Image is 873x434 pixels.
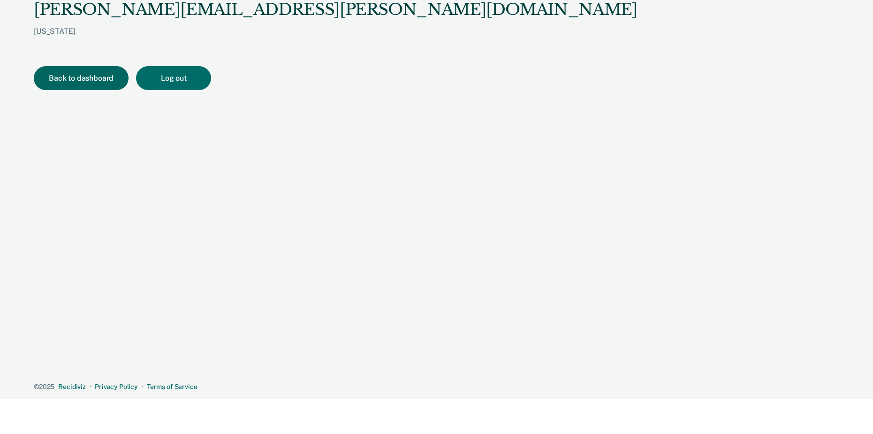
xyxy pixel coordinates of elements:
button: Log out [136,66,211,90]
a: Privacy Policy [95,383,138,390]
a: Recidiviz [58,383,86,390]
a: Back to dashboard [34,75,136,82]
div: · · [34,383,835,391]
button: Back to dashboard [34,66,129,90]
a: Terms of Service [147,383,197,390]
span: © 2025 [34,383,54,390]
div: [US_STATE] [34,27,638,51]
